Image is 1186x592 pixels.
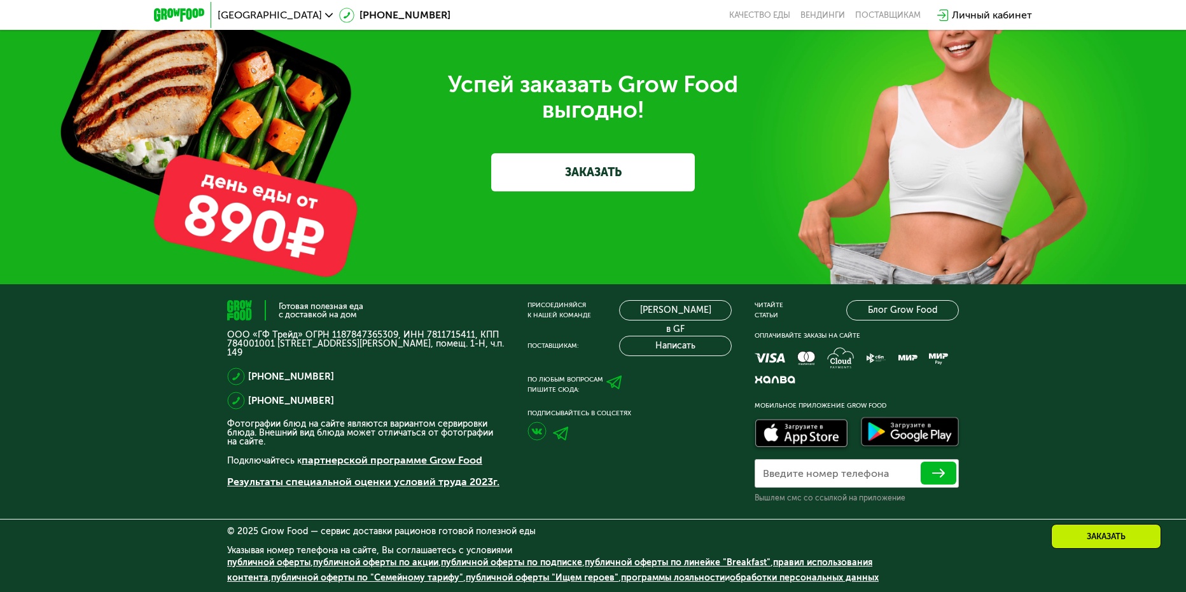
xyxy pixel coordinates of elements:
[441,557,582,568] a: публичной оферты по подписке
[855,10,921,20] div: поставщикам
[227,476,499,488] a: Результаты специальной оценки условий труда 2023г.
[858,415,962,451] img: Доступно в Google Play
[527,408,732,418] div: Подписывайтесь в соцсетях
[237,72,949,123] div: Успей заказать Grow Food выгодно!
[755,401,959,411] div: Мобильное приложение Grow Food
[846,300,959,320] a: Блог Grow Food
[619,300,732,320] a: [PERSON_NAME] в GF
[227,331,505,357] p: ООО «ГФ Трейд» ОГРН 1187847365309, ИНН 7811715411, КПП 784001001 [STREET_ADDRESS][PERSON_NAME], п...
[227,557,872,583] a: правил использования контента
[313,557,438,568] a: публичной оферты по акции
[621,572,725,583] a: программы лояльности
[491,153,695,191] a: ЗАКАЗАТЬ
[619,336,732,356] button: Написать
[227,453,505,468] p: Подключайтесь к
[763,470,889,477] label: Введите номер телефона
[271,572,463,583] a: публичной оферты по "Семейному тарифу"
[466,572,618,583] a: публичной оферты "Ищем героев"
[227,557,310,568] a: публичной оферты
[729,10,790,20] a: Качество еды
[248,393,334,408] a: [PHONE_NUMBER]
[585,557,771,568] a: публичной оферты по линейке "Breakfast"
[218,10,322,20] span: [GEOGRAPHIC_DATA]
[302,454,482,466] a: партнерской программе Grow Food
[755,300,783,320] div: Читайте статьи
[755,331,959,341] div: Оплачивайте заказы на сайте
[227,557,879,583] span: , , , , , , , и
[952,8,1032,23] div: Личный кабинет
[279,302,363,319] div: Готовая полезная еда с доставкой на дом
[227,527,959,536] div: © 2025 Grow Food — сервис доставки рационов готовой полезной еды
[527,341,578,351] div: Поставщикам:
[527,375,603,395] div: По любым вопросам пишите сюда:
[755,493,959,503] div: Вышлем смс со ссылкой на приложение
[527,300,591,320] div: Присоединяйся к нашей команде
[227,420,505,446] p: Фотографии блюд на сайте являются вариантом сервировки блюда. Внешний вид блюда может отличаться ...
[800,10,845,20] a: Вендинги
[339,8,450,23] a: [PHONE_NUMBER]
[730,572,879,583] a: обработки персональных данных
[1051,524,1161,549] div: Заказать
[227,546,959,592] div: Указывая номер телефона на сайте, Вы соглашаетесь с условиями
[248,369,334,384] a: [PHONE_NUMBER]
